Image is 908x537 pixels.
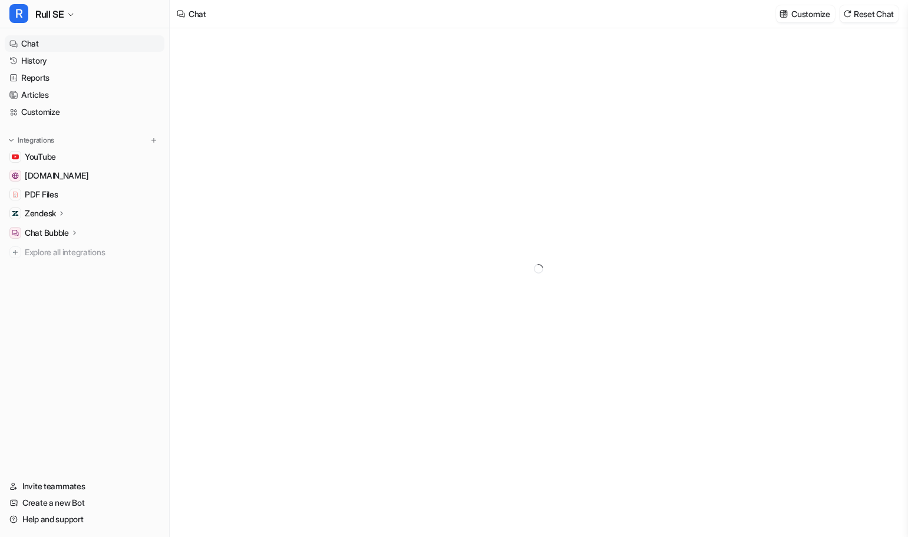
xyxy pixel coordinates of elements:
[189,8,206,20] div: Chat
[5,52,164,69] a: History
[5,478,164,495] a: Invite teammates
[25,207,56,219] p: Zendesk
[791,8,830,20] p: Customize
[12,172,19,179] img: www.rull.se
[25,170,88,182] span: [DOMAIN_NAME]
[12,210,19,217] img: Zendesk
[5,134,58,146] button: Integrations
[5,87,164,103] a: Articles
[5,495,164,511] a: Create a new Bot
[35,6,64,22] span: Rull SE
[12,191,19,198] img: PDF Files
[18,136,54,145] p: Integrations
[5,511,164,528] a: Help and support
[5,167,164,184] a: www.rull.se[DOMAIN_NAME]
[25,227,69,239] p: Chat Bubble
[25,243,160,262] span: Explore all integrations
[12,229,19,236] img: Chat Bubble
[7,136,15,144] img: expand menu
[9,4,28,23] span: R
[5,70,164,86] a: Reports
[840,5,899,22] button: Reset Chat
[25,189,58,200] span: PDF Files
[12,153,19,160] img: YouTube
[843,9,851,18] img: reset
[150,136,158,144] img: menu_add.svg
[9,246,21,258] img: explore all integrations
[5,35,164,52] a: Chat
[25,151,56,163] span: YouTube
[5,149,164,165] a: YouTubeYouTube
[5,244,164,261] a: Explore all integrations
[5,104,164,120] a: Customize
[776,5,834,22] button: Customize
[5,186,164,203] a: PDF FilesPDF Files
[780,9,788,18] img: customize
